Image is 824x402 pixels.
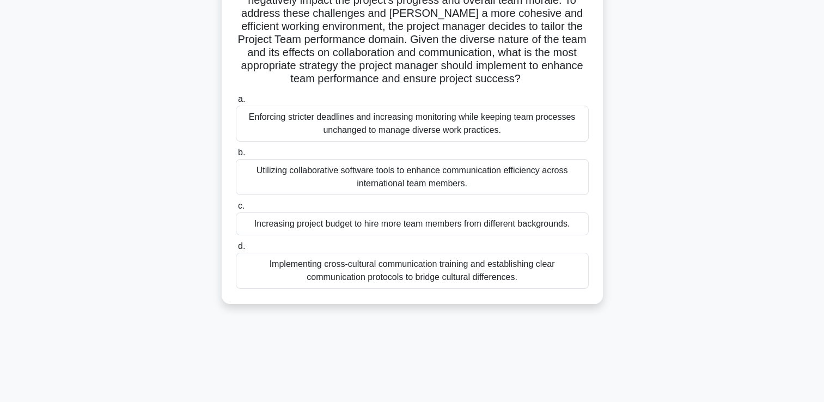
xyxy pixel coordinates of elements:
div: Implementing cross-cultural communication training and establishing clear communication protocols... [236,253,589,289]
span: c. [238,201,245,210]
div: Increasing project budget to hire more team members from different backgrounds. [236,212,589,235]
span: a. [238,94,245,103]
div: Utilizing collaborative software tools to enhance communication efficiency across international t... [236,159,589,195]
div: Enforcing stricter deadlines and increasing monitoring while keeping team processes unchanged to ... [236,106,589,142]
span: b. [238,148,245,157]
span: d. [238,241,245,251]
